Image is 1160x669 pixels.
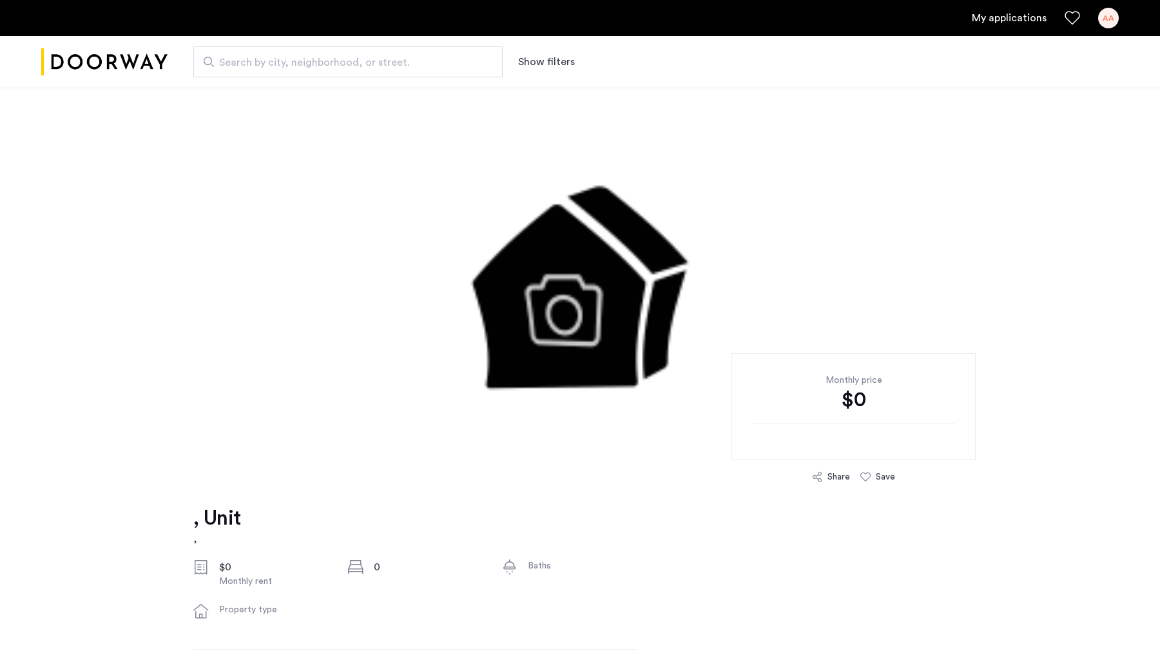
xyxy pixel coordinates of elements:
div: Share [827,470,850,483]
div: Property type [219,603,327,616]
a: My application [972,10,1047,26]
div: 0 [374,559,482,575]
a: , Unit, [193,505,240,547]
div: Monthly price [752,374,955,387]
a: Favorites [1065,10,1080,26]
input: Apartment Search [193,46,503,77]
h1: , Unit [193,505,240,531]
button: Show or hide filters [518,54,575,70]
div: $0 [752,387,955,412]
div: $0 [219,559,327,575]
div: Monthly rent [219,575,327,588]
div: Save [876,470,895,483]
img: 2.gif [209,88,951,474]
div: Baths [528,559,636,572]
a: Cazamio logo [41,38,168,86]
span: Search by city, neighborhood, or street. [219,55,467,70]
img: logo [41,38,168,86]
div: AA [1098,8,1119,28]
h2: , [193,531,240,547]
